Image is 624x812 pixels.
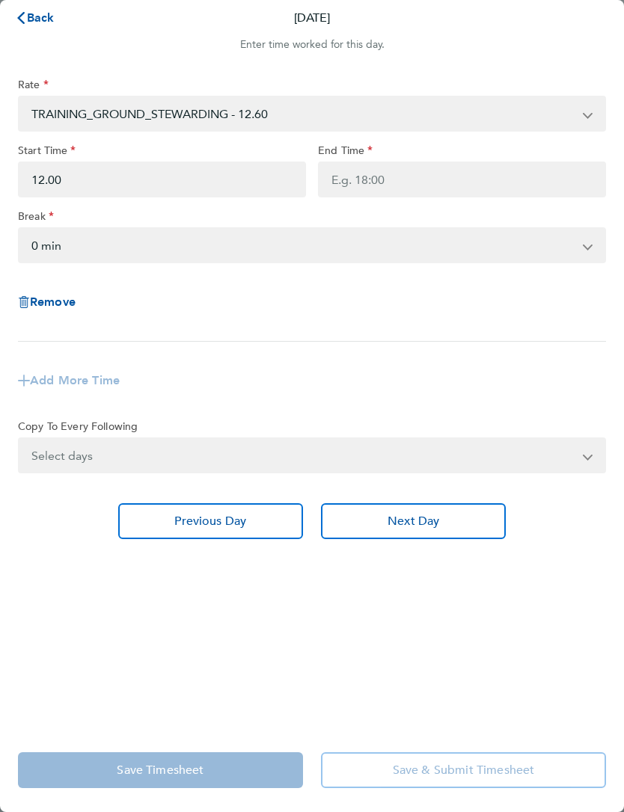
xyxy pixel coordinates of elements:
[18,144,76,162] label: Start Time
[18,162,306,197] input: E.g. 08:00
[388,514,439,529] span: Next Day
[18,419,138,437] label: Copy To Every Following
[294,9,330,27] p: [DATE]
[318,144,373,162] label: End Time
[118,503,303,539] button: Previous Day
[174,514,246,529] span: Previous Day
[321,503,506,539] button: Next Day
[18,78,49,96] label: Rate
[30,295,76,309] span: Remove
[27,10,55,25] span: Back
[318,162,606,197] input: E.g. 18:00
[18,296,76,308] button: Remove
[18,209,54,227] label: Break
